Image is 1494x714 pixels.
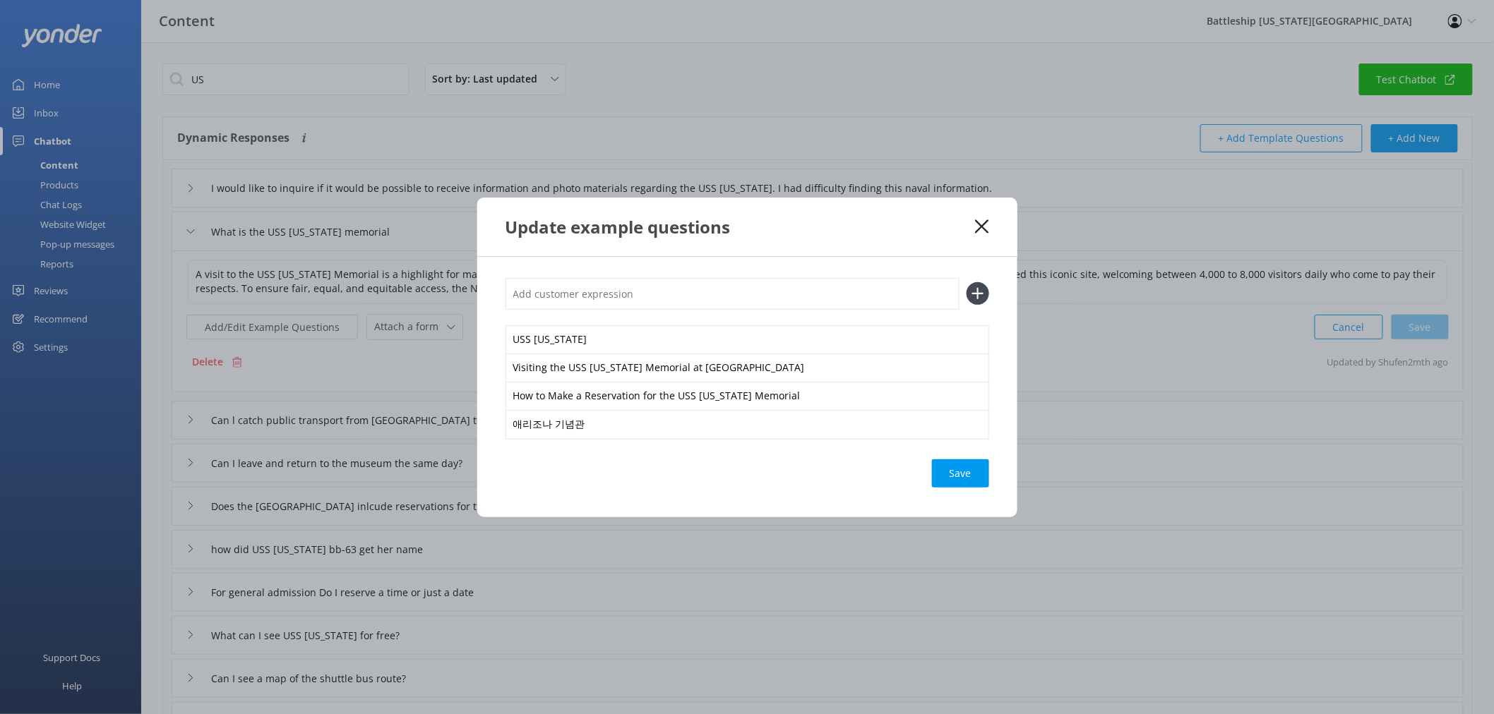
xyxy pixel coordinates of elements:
[506,325,989,355] div: USS [US_STATE]
[506,410,989,440] div: 애리조나 기념관
[506,215,976,238] div: Update example questions
[975,219,988,234] button: Close
[932,459,989,488] button: Save
[506,278,960,310] input: Add customer expression
[506,353,989,383] div: Visiting the USS [US_STATE] Memorial at [GEOGRAPHIC_DATA]
[506,382,989,411] div: How to Make a Reservation for the USS [US_STATE] Memorial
